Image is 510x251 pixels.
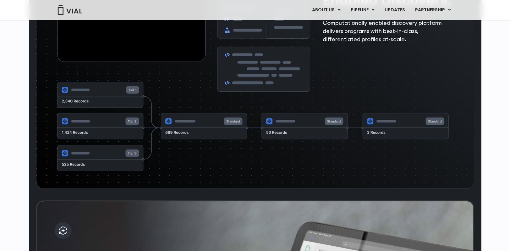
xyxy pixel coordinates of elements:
[346,5,379,15] a: PIPELINEMenu Toggle
[323,19,457,43] p: Computationally enabled discovery platform delivers programs with best-in-class, differentiated p...
[410,5,456,15] a: PARTNERSHIPMenu Toggle
[57,82,449,172] img: Flowchart
[380,5,410,15] a: UPDATES
[57,5,82,15] img: Vial Logo
[307,5,345,15] a: ABOUT USMenu Toggle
